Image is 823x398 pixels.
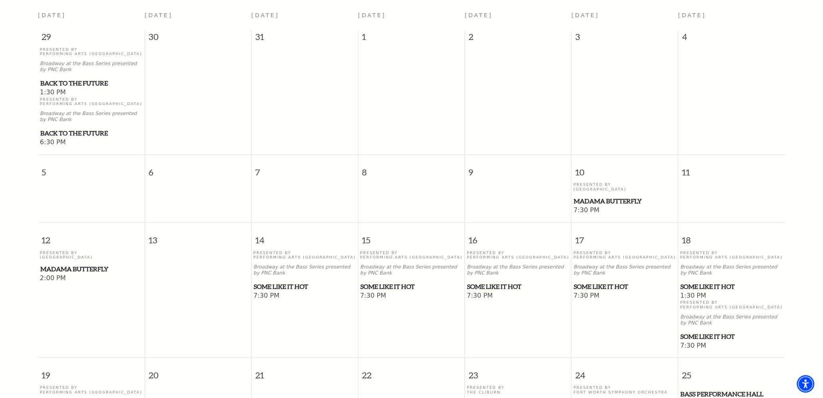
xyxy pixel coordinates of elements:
[680,264,783,276] p: Broadway at the Bass Series presented by PNC Bank
[40,264,143,274] a: Madama Butterfly
[40,47,143,56] p: Presented By Performing Arts [GEOGRAPHIC_DATA]
[467,292,570,300] span: 7:30 PM
[40,97,143,106] p: Presented By Performing Arts [GEOGRAPHIC_DATA]
[252,31,358,47] span: 31
[574,386,676,395] p: Presented By Fort Worth Symphony Orchestra
[467,251,570,260] p: Presented By Performing Arts [GEOGRAPHIC_DATA]
[40,264,142,274] span: Madama Butterfly
[465,12,493,18] span: [DATE]
[572,358,678,386] span: 24
[360,264,463,276] p: Broadway at the Bass Series presented by PNC Bank
[465,223,571,251] span: 16
[254,264,356,276] p: Broadway at the Bass Series presented by PNC Bank
[251,12,279,18] span: [DATE]
[680,332,783,342] a: Some Like It Hot
[572,155,678,183] span: 10
[358,223,465,251] span: 15
[40,128,143,138] a: Back to the Future
[254,282,356,292] a: Some Like It Hot
[358,12,386,18] span: [DATE]
[358,358,465,386] span: 22
[680,300,783,309] p: Presented By Performing Arts [GEOGRAPHIC_DATA]
[145,12,173,18] span: [DATE]
[680,314,783,326] p: Broadway at the Bass Series presented by PNC Bank
[252,358,358,386] span: 21
[574,282,676,292] a: Some Like It Hot
[252,223,358,251] span: 14
[361,282,463,292] span: Some Like It Hot
[467,282,569,292] span: Some Like It Hot
[40,78,142,88] span: Back to the Future
[40,128,142,138] span: Back to the Future
[465,155,571,183] span: 9
[678,358,785,386] span: 25
[467,264,570,276] p: Broadway at the Bass Series presented by PNC Bank
[40,138,143,147] span: 6:30 PM
[40,251,143,260] p: Presented By [GEOGRAPHIC_DATA]
[574,196,676,206] a: Madama Butterfly
[574,251,676,260] p: Presented By Performing Arts [GEOGRAPHIC_DATA]
[465,358,571,386] span: 23
[680,342,783,350] span: 7:30 PM
[678,223,785,251] span: 18
[465,31,571,47] span: 2
[254,292,356,300] span: 7:30 PM
[572,12,600,18] span: [DATE]
[40,78,143,88] a: Back to the Future
[572,223,678,251] span: 17
[358,155,465,183] span: 8
[254,251,356,260] p: Presented By Performing Arts [GEOGRAPHIC_DATA]
[680,282,783,292] a: Some Like It Hot
[38,12,66,18] span: [DATE]
[40,88,143,97] span: 1:30 PM
[40,274,143,283] span: 2:00 PM
[681,282,783,292] span: Some Like It Hot
[574,264,676,276] p: Broadway at the Bass Series presented by PNC Bank
[145,223,251,251] span: 13
[38,223,145,251] span: 12
[467,282,570,292] a: Some Like It Hot
[40,386,143,395] p: Presented By Performing Arts [GEOGRAPHIC_DATA]
[797,375,815,393] div: Accessibility Menu
[680,292,783,300] span: 1:30 PM
[360,292,463,300] span: 7:30 PM
[681,332,783,342] span: Some Like It Hot
[678,12,706,18] span: [DATE]
[145,31,251,47] span: 30
[145,358,251,386] span: 20
[574,182,676,191] p: Presented By [GEOGRAPHIC_DATA]
[358,31,465,47] span: 1
[40,61,143,73] p: Broadway at the Bass Series presented by PNC Bank
[40,111,143,123] p: Broadway at the Bass Series presented by PNC Bank
[38,155,145,183] span: 5
[467,386,570,395] p: Presented By The Cliburn
[360,251,463,260] p: Presented By Performing Arts [GEOGRAPHIC_DATA]
[574,206,676,215] span: 7:30 PM
[680,251,783,260] p: Presented By Performing Arts [GEOGRAPHIC_DATA]
[574,292,676,300] span: 7:30 PM
[252,155,358,183] span: 7
[145,155,251,183] span: 6
[38,358,145,386] span: 19
[38,31,145,47] span: 29
[678,155,785,183] span: 11
[360,282,463,292] a: Some Like It Hot
[678,31,785,47] span: 4
[572,31,678,47] span: 3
